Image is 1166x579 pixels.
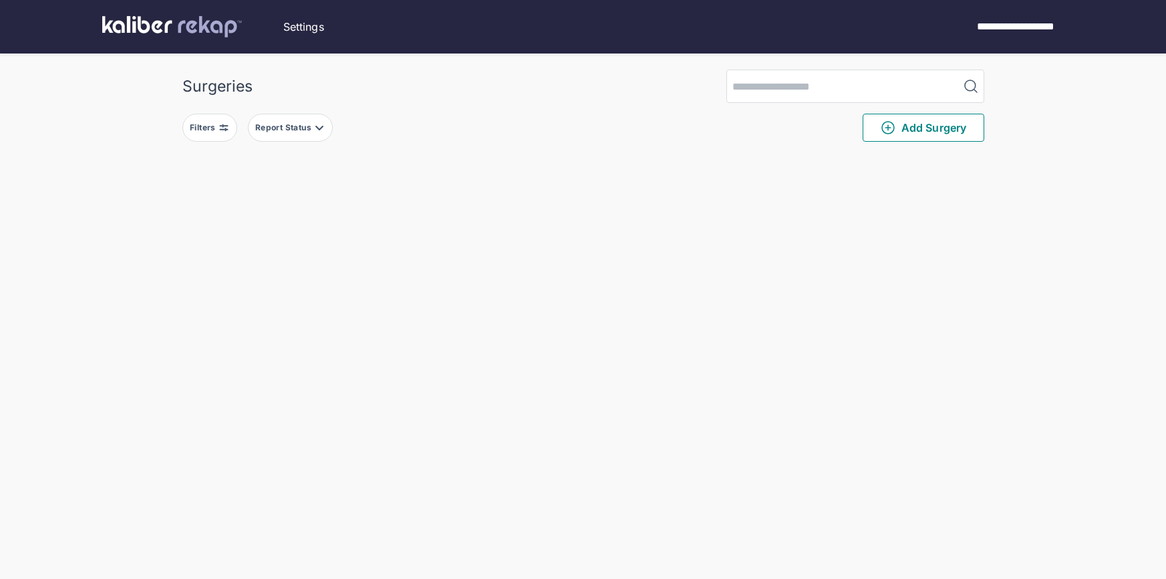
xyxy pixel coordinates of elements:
img: PlusCircleGreen.5fd88d77.svg [880,120,896,136]
div: Surgeries [182,77,253,96]
button: Filters [182,114,237,142]
div: Filters [190,122,218,133]
div: Report Status [255,122,314,133]
a: Settings [283,19,324,35]
img: filter-caret-down-grey.b3560631.svg [314,122,325,133]
img: faders-horizontal-grey.d550dbda.svg [218,122,229,133]
span: Add Surgery [880,120,966,136]
button: Report Status [248,114,333,142]
img: kaliber labs logo [102,16,242,37]
button: Add Surgery [863,114,984,142]
img: MagnifyingGlass.1dc66aab.svg [963,78,979,94]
